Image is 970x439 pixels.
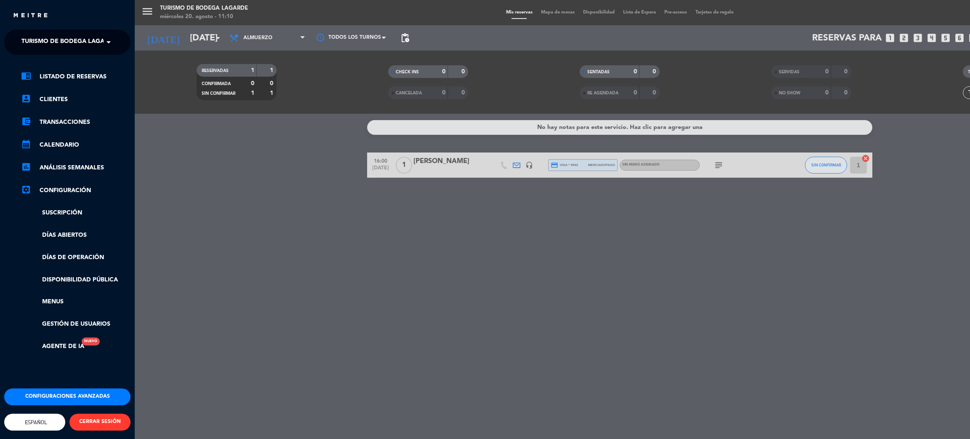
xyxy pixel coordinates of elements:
[21,94,131,104] a: account_boxClientes
[21,230,131,240] a: Días abiertos
[21,253,131,262] a: Días de Operación
[21,72,131,82] a: chrome_reader_modeListado de Reservas
[400,33,410,43] span: pending_actions
[21,139,31,149] i: calendar_month
[21,208,131,218] a: Suscripción
[21,163,131,173] a: assessmentANÁLISIS SEMANALES
[69,414,131,431] button: CERRAR SESIÓN
[13,13,48,19] img: MEITRE
[21,319,131,329] a: Gestión de usuarios
[21,162,31,172] i: assessment
[21,117,131,127] a: account_balance_walletTransacciones
[21,185,131,195] a: Configuración
[21,140,131,150] a: calendar_monthCalendario
[21,297,131,307] a: Menus
[23,419,47,426] span: Español
[21,342,84,351] a: Agente de IANuevo
[82,337,100,345] div: Nuevo
[21,185,31,195] i: settings_applications
[21,71,31,81] i: chrome_reader_mode
[4,388,131,405] button: Configuraciones avanzadas
[21,94,31,104] i: account_box
[21,275,131,285] a: Disponibilidad pública
[21,33,117,51] span: Turismo de Bodega Lagarde
[21,116,31,126] i: account_balance_wallet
